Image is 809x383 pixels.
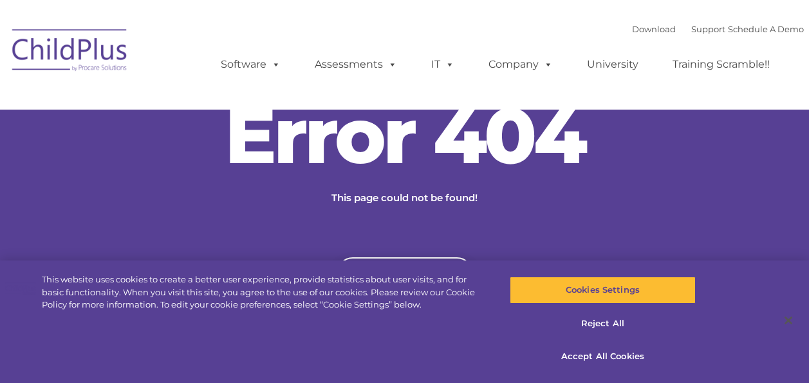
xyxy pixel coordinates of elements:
a: IT [418,52,467,77]
a: Download [632,24,676,34]
a: Software [208,52,293,77]
button: Accept All Cookies [510,343,696,370]
a: Support [691,24,725,34]
div: This website uses cookies to create a better user experience, provide statistics about user visit... [42,273,485,311]
img: ChildPlus by Procare Solutions [6,20,135,84]
a: Back to homepage [337,257,473,290]
button: Reject All [510,310,696,337]
a: Company [476,52,566,77]
a: University [574,52,651,77]
a: Training Scramble!! [660,52,783,77]
a: Assessments [302,52,410,77]
h2: Error 404 [212,97,598,174]
p: This page could not be found! [270,190,540,206]
button: Close [774,306,803,335]
button: Cookies Settings [510,277,696,304]
a: Schedule A Demo [728,24,804,34]
font: | [632,24,804,34]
